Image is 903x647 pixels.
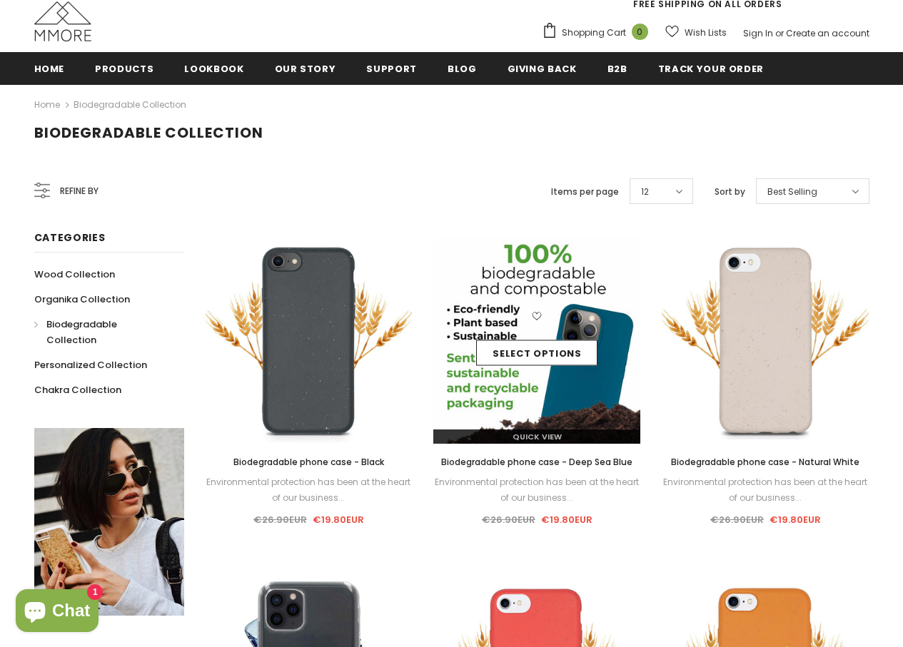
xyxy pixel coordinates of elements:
a: Create an account [786,27,869,39]
img: MMORE Cases [34,1,91,41]
span: Giving back [508,62,577,76]
img: Biodegradable phone case - Deep Sea Blue [433,237,640,444]
label: Items per page [551,185,619,199]
a: Organika Collection [34,287,130,312]
span: €19.80EUR [770,513,821,526]
a: Quick View [433,429,640,444]
span: €26.90EUR [482,513,535,526]
span: 0 [632,24,648,40]
inbox-online-store-chat: Shopify online store chat [11,589,103,636]
span: Biodegradable Collection [46,317,117,347]
span: B2B [607,62,627,76]
a: Blog [448,52,477,84]
div: Environmental protection has been at the heart of our business... [433,474,640,506]
span: €19.80EUR [313,513,364,526]
span: Quick View [513,431,562,442]
span: Best Selling [767,185,817,199]
span: Biodegradable phone case - Deep Sea Blue [441,456,632,468]
span: Biodegradable phone case - Black [233,456,384,468]
span: €19.80EUR [541,513,592,526]
a: Wish Lists [665,20,727,45]
a: Personalized Collection [34,352,147,377]
span: €26.90EUR [710,513,764,526]
a: Lookbook [184,52,243,84]
label: Sort by [715,185,745,199]
a: Biodegradable Collection [74,98,186,111]
a: Products [95,52,153,84]
span: Categories [34,230,106,245]
span: Home [34,62,65,76]
a: B2B [607,52,627,84]
a: Select options [476,340,597,366]
a: Biodegradable phone case - Deep Sea Blue [433,454,640,470]
a: Biodegradable phone case - Natural White [662,454,869,470]
a: Home [34,52,65,84]
span: or [775,27,784,39]
a: Track your order [658,52,764,84]
span: Blog [448,62,477,76]
div: Environmental protection has been at the heart of our business... [206,474,413,506]
a: Biodegradable Collection [34,312,168,352]
span: Products [95,62,153,76]
a: Biodegradable phone case - Black [206,454,413,470]
a: Chakra Collection [34,377,121,402]
span: support [366,62,417,76]
a: Giving back [508,52,577,84]
span: Lookbook [184,62,243,76]
span: Shopping Cart [562,26,626,40]
span: 12 [641,185,649,199]
span: Biodegradable Collection [34,123,263,143]
span: Refine by [60,183,99,199]
a: Our Story [275,52,336,84]
span: Chakra Collection [34,383,121,397]
a: Shopping Cart 0 [542,22,655,44]
span: Organika Collection [34,292,130,306]
a: support [366,52,417,84]
div: Environmental protection has been at the heart of our business... [662,474,869,506]
span: Wood Collection [34,268,115,281]
span: Wish Lists [685,26,727,40]
a: Sign In [743,27,773,39]
a: Wood Collection [34,262,115,287]
span: Our Story [275,62,336,76]
span: €26.90EUR [253,513,307,526]
span: Biodegradable phone case - Natural White [671,456,859,468]
span: Track your order [658,62,764,76]
a: Home [34,96,60,113]
span: Personalized Collection [34,358,147,372]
